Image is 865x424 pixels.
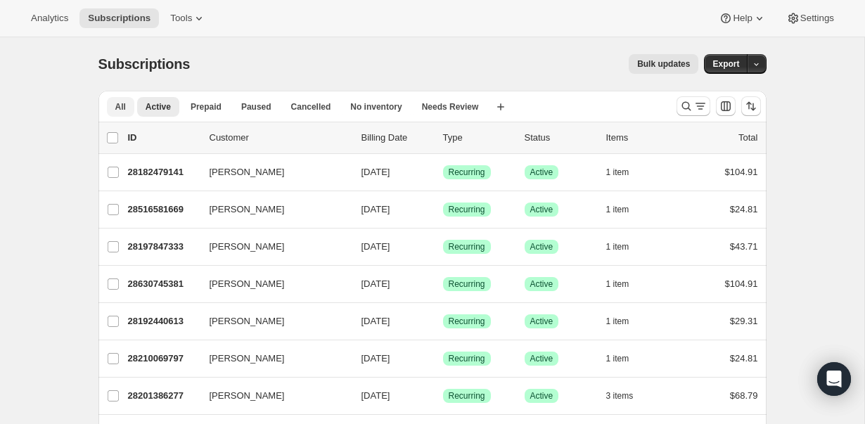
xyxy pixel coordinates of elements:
[201,347,342,370] button: [PERSON_NAME]
[606,241,629,252] span: 1 item
[191,101,222,113] span: Prepaid
[525,131,595,145] p: Status
[88,13,150,24] span: Subscriptions
[98,56,191,72] span: Subscriptions
[606,386,649,406] button: 3 items
[704,54,748,74] button: Export
[128,386,758,406] div: 28201386277[PERSON_NAME][DATE]SuccessRecurringSuccessActive3 items$68.79
[361,241,390,252] span: [DATE]
[210,203,285,217] span: [PERSON_NAME]
[210,165,285,179] span: [PERSON_NAME]
[128,165,198,179] p: 28182479141
[629,54,698,74] button: Bulk updates
[210,314,285,328] span: [PERSON_NAME]
[361,353,390,364] span: [DATE]
[210,277,285,291] span: [PERSON_NAME]
[606,167,629,178] span: 1 item
[606,311,645,331] button: 1 item
[449,316,485,327] span: Recurring
[361,278,390,289] span: [DATE]
[530,278,553,290] span: Active
[778,8,842,28] button: Settings
[128,311,758,331] div: 28192440613[PERSON_NAME][DATE]SuccessRecurringSuccessActive1 item$29.31
[128,200,758,219] div: 28516581669[PERSON_NAME][DATE]SuccessRecurringSuccessActive1 item$24.81
[241,101,271,113] span: Paused
[128,162,758,182] div: 28182479141[PERSON_NAME][DATE]SuccessRecurringSuccessActive1 item$104.91
[128,314,198,328] p: 28192440613
[738,131,757,145] p: Total
[201,236,342,258] button: [PERSON_NAME]
[201,161,342,184] button: [PERSON_NAME]
[128,349,758,368] div: 28210069797[PERSON_NAME][DATE]SuccessRecurringSuccessActive1 item$24.81
[201,198,342,221] button: [PERSON_NAME]
[128,352,198,366] p: 28210069797
[162,8,214,28] button: Tools
[712,58,739,70] span: Export
[730,316,758,326] span: $29.31
[115,101,126,113] span: All
[606,200,645,219] button: 1 item
[449,390,485,401] span: Recurring
[31,13,68,24] span: Analytics
[725,278,758,289] span: $104.91
[422,101,479,113] span: Needs Review
[443,131,513,145] div: Type
[201,310,342,333] button: [PERSON_NAME]
[128,237,758,257] div: 28197847333[PERSON_NAME][DATE]SuccessRecurringSuccessActive1 item$43.71
[606,278,629,290] span: 1 item
[606,162,645,182] button: 1 item
[361,204,390,214] span: [DATE]
[210,240,285,254] span: [PERSON_NAME]
[730,204,758,214] span: $24.81
[128,274,758,294] div: 28630745381[PERSON_NAME][DATE]SuccessRecurringSuccessActive1 item$104.91
[449,278,485,290] span: Recurring
[361,167,390,177] span: [DATE]
[489,97,512,117] button: Create new view
[210,131,350,145] p: Customer
[730,241,758,252] span: $43.71
[606,316,629,327] span: 1 item
[128,203,198,217] p: 28516581669
[730,390,758,401] span: $68.79
[128,277,198,291] p: 28630745381
[606,237,645,257] button: 1 item
[201,385,342,407] button: [PERSON_NAME]
[291,101,331,113] span: Cancelled
[606,349,645,368] button: 1 item
[210,389,285,403] span: [PERSON_NAME]
[606,131,677,145] div: Items
[730,353,758,364] span: $24.81
[530,316,553,327] span: Active
[146,101,171,113] span: Active
[606,390,634,401] span: 3 items
[128,240,198,254] p: 28197847333
[710,8,774,28] button: Help
[128,389,198,403] p: 28201386277
[449,353,485,364] span: Recurring
[449,204,485,215] span: Recurring
[23,8,77,28] button: Analytics
[817,362,851,396] div: Open Intercom Messenger
[530,204,553,215] span: Active
[530,390,553,401] span: Active
[530,353,553,364] span: Active
[637,58,690,70] span: Bulk updates
[800,13,834,24] span: Settings
[79,8,159,28] button: Subscriptions
[606,204,629,215] span: 1 item
[725,167,758,177] span: $104.91
[530,241,553,252] span: Active
[361,131,432,145] p: Billing Date
[210,352,285,366] span: [PERSON_NAME]
[128,131,758,145] div: IDCustomerBilling DateTypeStatusItemsTotal
[530,167,553,178] span: Active
[361,316,390,326] span: [DATE]
[733,13,752,24] span: Help
[716,96,736,116] button: Customize table column order and visibility
[201,273,342,295] button: [PERSON_NAME]
[128,131,198,145] p: ID
[449,241,485,252] span: Recurring
[606,353,629,364] span: 1 item
[606,274,645,294] button: 1 item
[170,13,192,24] span: Tools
